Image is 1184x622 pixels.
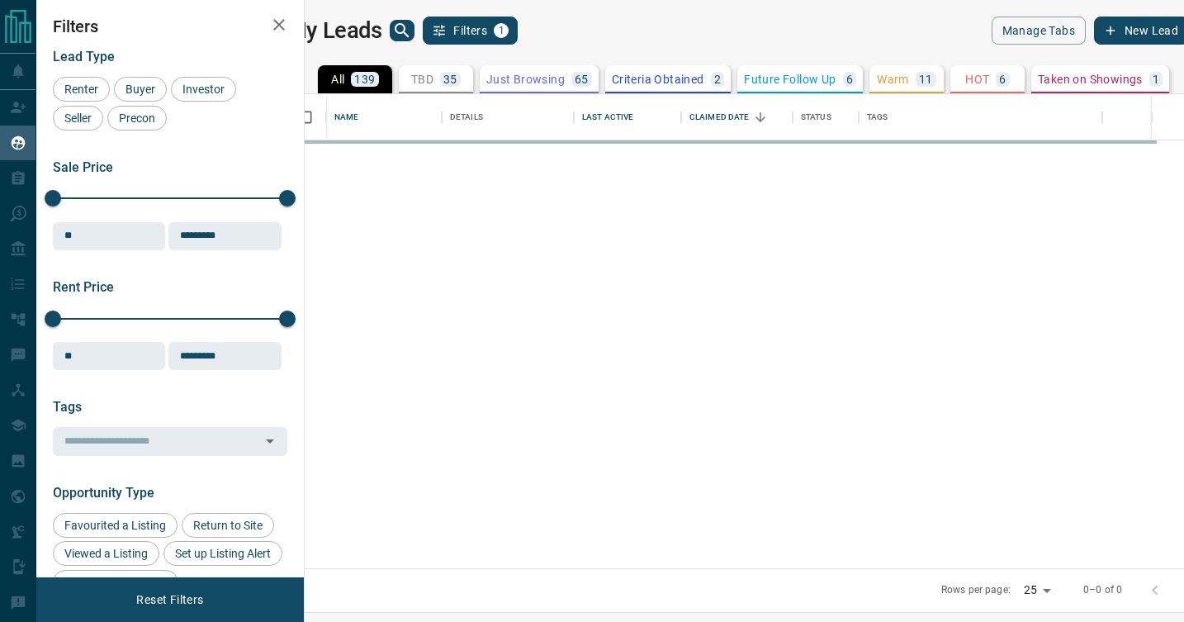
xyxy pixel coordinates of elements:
span: Tags [53,399,82,415]
span: Sale Price [53,159,113,175]
div: Renter [53,77,110,102]
p: 139 [354,74,375,85]
button: Open [258,430,282,453]
p: Taken on Showings [1038,74,1143,85]
span: Viewed a Listing [59,547,154,560]
p: TBD [411,74,433,85]
p: Future Follow Up [744,74,836,85]
p: 35 [443,74,457,85]
button: Sort [749,106,772,129]
button: Manage Tabs [992,17,1086,45]
div: Set up Building Alert [53,570,178,595]
div: 25 [1017,578,1057,602]
div: Seller [53,106,103,131]
div: Details [442,94,574,140]
div: Tags [867,94,888,140]
span: Investor [177,83,230,96]
p: 65 [575,74,589,85]
p: Rows per page: [941,583,1011,597]
span: Set up Listing Alert [169,547,277,560]
span: Renter [59,83,104,96]
span: 1 [495,25,507,36]
button: search button [390,20,414,41]
span: Lead Type [53,49,115,64]
div: Buyer [114,77,167,102]
span: Return to Site [187,519,268,532]
span: Opportunity Type [53,485,154,501]
span: Set up Building Alert [59,576,173,589]
div: Investor [171,77,236,102]
div: Return to Site [182,513,274,538]
div: Claimed Date [681,94,793,140]
p: Warm [877,74,909,85]
p: Just Browsing [486,74,565,85]
div: Viewed a Listing [53,541,159,566]
div: Claimed Date [689,94,750,140]
span: Seller [59,112,97,125]
p: 0–0 of 0 [1083,583,1122,597]
p: HOT [965,74,989,85]
div: Last Active [582,94,633,140]
span: Buyer [120,83,161,96]
div: Name [334,94,359,140]
span: Rent Price [53,279,114,295]
div: Set up Listing Alert [163,541,282,566]
span: Favourited a Listing [59,519,172,532]
div: Name [326,94,442,140]
p: All [331,74,344,85]
p: 1 [1153,74,1159,85]
h1: My Leads [287,17,382,44]
div: Tags [859,94,1102,140]
button: Reset Filters [126,586,214,614]
div: Details [450,94,483,140]
p: 6 [846,74,853,85]
h2: Filters [53,17,287,36]
div: Last Active [574,94,681,140]
p: Criteria Obtained [612,74,704,85]
div: Precon [107,106,167,131]
div: Status [801,94,831,140]
button: Filters1 [423,17,518,45]
p: 6 [999,74,1006,85]
p: 11 [919,74,933,85]
div: Favourited a Listing [53,513,178,538]
p: 2 [714,74,721,85]
span: Precon [113,112,161,125]
div: Status [793,94,859,140]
